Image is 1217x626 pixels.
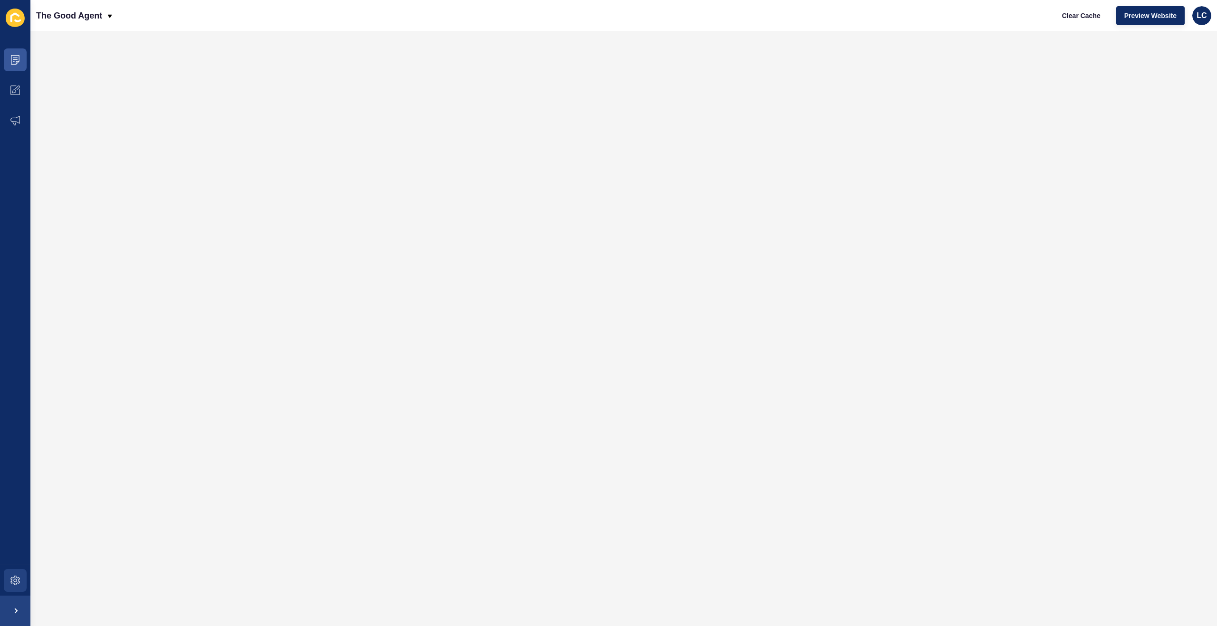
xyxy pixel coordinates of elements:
[36,4,102,28] p: The Good Agent
[1116,6,1185,25] button: Preview Website
[1054,6,1109,25] button: Clear Cache
[1124,11,1177,20] span: Preview Website
[1062,11,1101,20] span: Clear Cache
[1197,11,1207,20] span: LC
